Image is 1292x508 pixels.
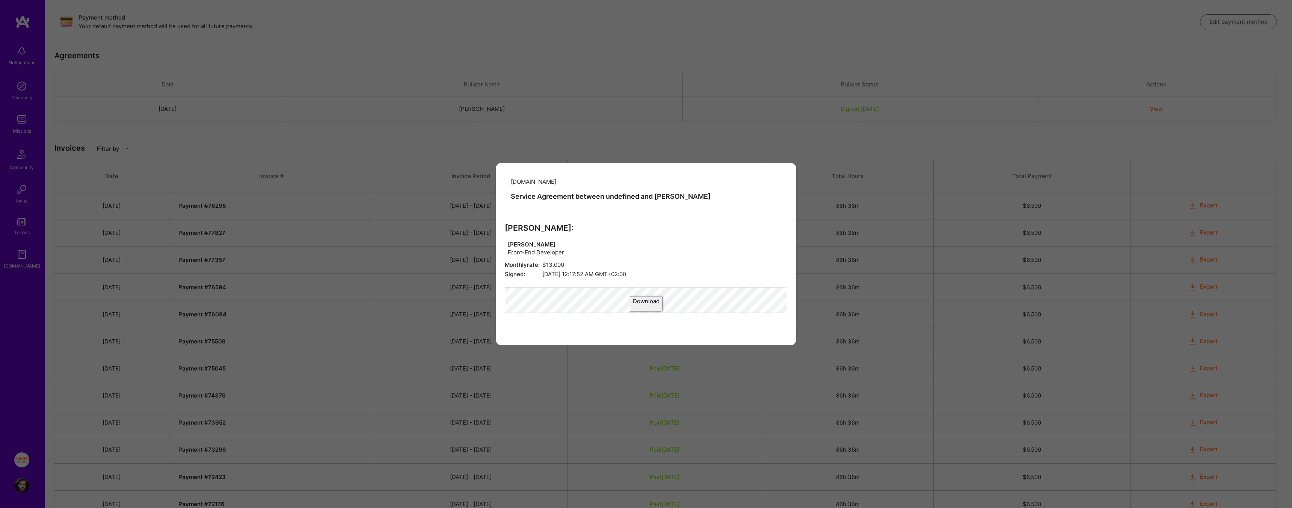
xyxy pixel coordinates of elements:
span: Signed: [505,270,542,278]
span: $13,000 [505,261,787,269]
i: icon Close [783,173,788,178]
span: [DOMAIN_NAME] [511,178,556,185]
span: [DATE] 12:17:52 AM GMT+02:00 [505,270,787,278]
span: Monthly rate: [505,261,542,269]
div: modal [496,163,796,345]
button: Download [630,296,663,311]
h3: [PERSON_NAME]: [505,223,787,233]
span: [PERSON_NAME] [508,240,564,248]
span: Front-End Developer [508,248,564,256]
h3: Service Agreement between undefined and [PERSON_NAME] [511,192,711,201]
